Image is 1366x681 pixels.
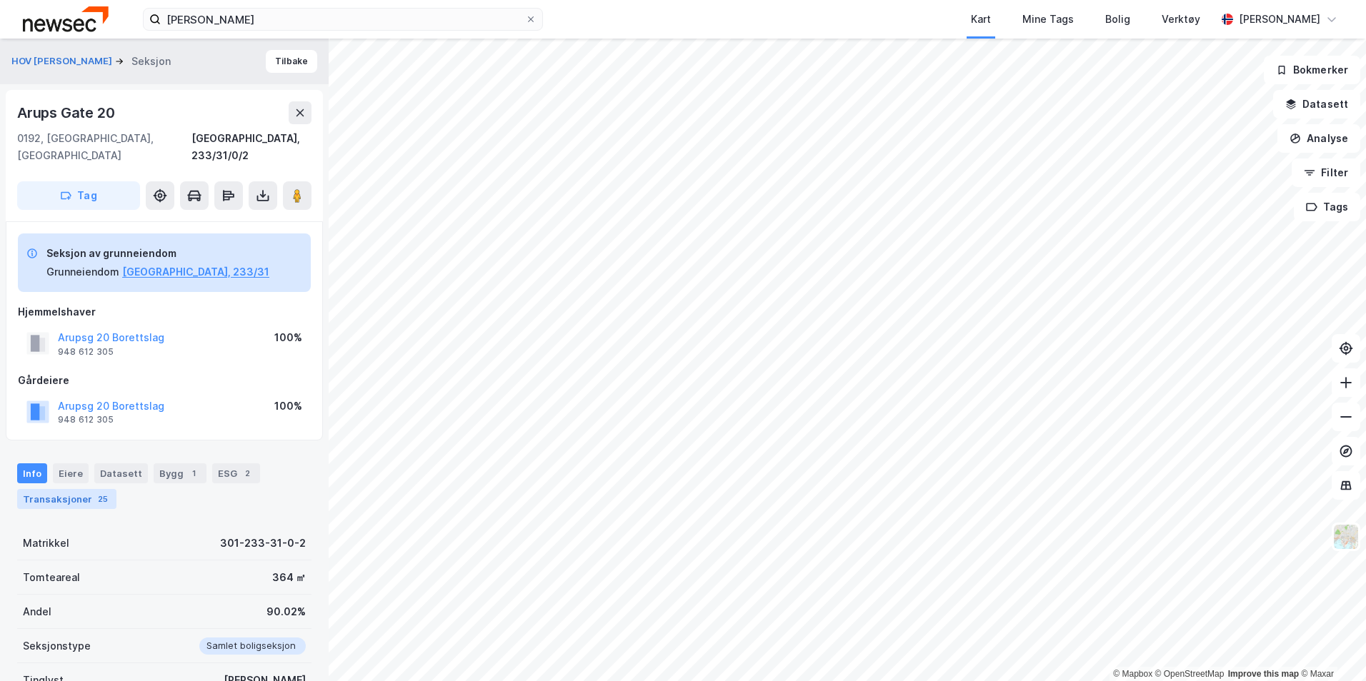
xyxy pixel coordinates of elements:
[1273,90,1360,118] button: Datasett
[23,603,51,620] div: Andel
[18,372,311,389] div: Gårdeiere
[240,466,254,480] div: 2
[1277,124,1360,153] button: Analyse
[46,263,119,281] div: Grunneiendom
[58,346,114,358] div: 948 612 305
[18,303,311,321] div: Hjemmelshaver
[274,398,302,415] div: 100%
[272,569,306,586] div: 364 ㎡
[17,463,47,483] div: Info
[46,245,269,262] div: Seksjon av grunneiendom
[23,535,69,552] div: Matrikkel
[58,414,114,425] div: 948 612 305
[17,130,191,164] div: 0192, [GEOGRAPHIC_DATA], [GEOGRAPHIC_DATA]
[23,637,91,655] div: Seksjonstype
[154,463,206,483] div: Bygg
[1022,11,1074,28] div: Mine Tags
[23,6,109,31] img: newsec-logo.f6e21ccffca1b3a03d2d.png
[1295,612,1366,681] div: Kontrollprogram for chat
[1264,56,1360,84] button: Bokmerker
[95,492,111,506] div: 25
[971,11,991,28] div: Kart
[1162,11,1200,28] div: Verktøy
[53,463,89,483] div: Eiere
[94,463,148,483] div: Datasett
[266,603,306,620] div: 90.02%
[274,329,302,346] div: 100%
[122,263,269,281] button: [GEOGRAPHIC_DATA], 233/31
[1294,193,1360,221] button: Tags
[1228,669,1299,679] a: Improve this map
[1239,11,1320,28] div: [PERSON_NAME]
[186,466,201,480] div: 1
[1292,158,1360,187] button: Filter
[23,569,80,586] div: Tomteareal
[220,535,306,552] div: 301-233-31-0-2
[17,101,117,124] div: Arups Gate 20
[11,54,115,69] button: HOV [PERSON_NAME]
[1105,11,1130,28] div: Bolig
[1113,669,1152,679] a: Mapbox
[1332,523,1360,550] img: Z
[17,489,116,509] div: Transaksjoner
[266,50,317,73] button: Tilbake
[191,130,311,164] div: [GEOGRAPHIC_DATA], 233/31/0/2
[1155,669,1225,679] a: OpenStreetMap
[212,463,260,483] div: ESG
[1295,612,1366,681] iframe: Chat Widget
[161,9,525,30] input: Søk på adresse, matrikkel, gårdeiere, leietakere eller personer
[131,53,171,70] div: Seksjon
[17,181,140,210] button: Tag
